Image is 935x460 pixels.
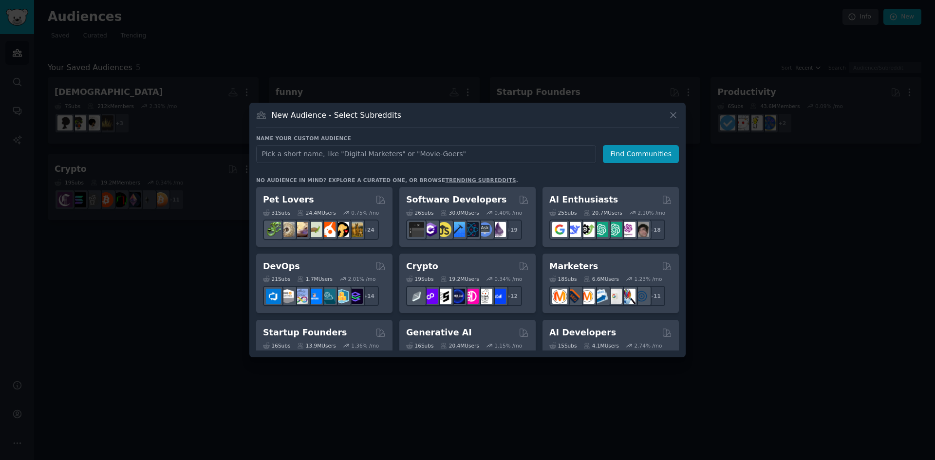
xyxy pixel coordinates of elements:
button: Find Communities [603,145,679,163]
img: dogbreed [348,222,363,237]
h2: Generative AI [406,327,472,339]
img: OpenAIDev [620,222,636,237]
div: 0.34 % /mo [494,276,522,282]
div: 16 Sub s [406,342,433,349]
h2: Software Developers [406,194,506,206]
img: defi_ [491,289,506,304]
div: 25 Sub s [549,209,577,216]
img: OnlineMarketing [634,289,649,304]
div: 26 Sub s [406,209,433,216]
div: 24.4M Users [297,209,336,216]
h2: AI Developers [549,327,616,339]
h3: Name your custom audience [256,135,679,142]
img: aws_cdk [334,289,349,304]
img: DeepSeek [566,222,581,237]
img: learnjavascript [436,222,451,237]
img: defiblockchain [464,289,479,304]
img: Docker_DevOps [293,289,308,304]
img: web3 [450,289,465,304]
div: No audience in mind? Explore a curated one, or browse . [256,177,518,184]
div: 1.36 % /mo [351,342,379,349]
img: software [409,222,424,237]
img: CryptoNews [477,289,492,304]
div: 2.74 % /mo [635,342,662,349]
img: cockatiel [320,222,336,237]
div: 1.7M Users [297,276,333,282]
div: 20.7M Users [583,209,622,216]
div: 16 Sub s [263,342,290,349]
a: trending subreddits [445,177,516,183]
img: leopardgeckos [293,222,308,237]
img: ethstaker [436,289,451,304]
img: bigseo [566,289,581,304]
h2: Crypto [406,260,438,273]
img: AWS_Certified_Experts [280,289,295,304]
div: 31 Sub s [263,209,290,216]
div: 19.2M Users [440,276,479,282]
h2: Marketers [549,260,598,273]
img: elixir [491,222,506,237]
img: ethfinance [409,289,424,304]
img: herpetology [266,222,281,237]
img: PetAdvice [334,222,349,237]
div: + 19 [502,220,522,240]
div: + 24 [358,220,379,240]
div: 1.15 % /mo [494,342,522,349]
img: csharp [423,222,438,237]
div: 13.9M Users [297,342,336,349]
div: 6.6M Users [583,276,619,282]
div: 30.0M Users [440,209,479,216]
img: PlatformEngineers [348,289,363,304]
img: GoogleGeminiAI [552,222,567,237]
h2: AI Enthusiasts [549,194,618,206]
img: reactnative [464,222,479,237]
img: 0xPolygon [423,289,438,304]
img: AskMarketing [580,289,595,304]
img: platformengineering [320,289,336,304]
img: Emailmarketing [593,289,608,304]
div: 20.4M Users [440,342,479,349]
h2: Pet Lovers [263,194,314,206]
img: AskComputerScience [477,222,492,237]
input: Pick a short name, like "Digital Marketers" or "Movie-Goers" [256,145,596,163]
div: 1.23 % /mo [635,276,662,282]
img: ArtificalIntelligence [634,222,649,237]
div: 19 Sub s [406,276,433,282]
div: 18 Sub s [549,276,577,282]
div: 2.01 % /mo [348,276,376,282]
img: googleads [607,289,622,304]
img: AItoolsCatalog [580,222,595,237]
div: 4.1M Users [583,342,619,349]
img: DevOpsLinks [307,289,322,304]
img: content_marketing [552,289,567,304]
h2: DevOps [263,260,300,273]
img: chatgpt_prompts_ [607,222,622,237]
div: 0.40 % /mo [494,209,522,216]
div: + 12 [502,286,522,306]
div: 15 Sub s [549,342,577,349]
h3: New Audience - Select Subreddits [272,110,401,120]
div: + 18 [645,220,665,240]
div: + 14 [358,286,379,306]
div: + 11 [645,286,665,306]
img: azuredevops [266,289,281,304]
img: ballpython [280,222,295,237]
div: 2.10 % /mo [637,209,665,216]
img: MarketingResearch [620,289,636,304]
div: 21 Sub s [263,276,290,282]
img: chatgpt_promptDesign [593,222,608,237]
img: iOSProgramming [450,222,465,237]
img: turtle [307,222,322,237]
h2: Startup Founders [263,327,347,339]
div: 0.75 % /mo [351,209,379,216]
